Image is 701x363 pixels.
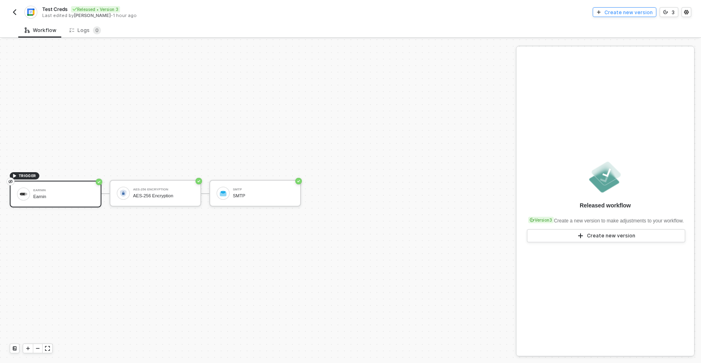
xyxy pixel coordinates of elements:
[35,346,40,351] span: icon-minus
[596,10,601,15] span: icon-play
[684,10,689,15] span: icon-settings
[20,193,27,196] img: icon
[133,188,194,191] div: AES-256 Encryption
[219,190,227,197] img: icon
[69,26,101,34] div: Logs
[33,194,94,199] div: Earnin
[671,9,675,16] div: 3
[27,9,34,16] img: integration-icon
[93,26,101,34] sup: 0
[42,13,350,19] div: Last edited by - 1 hour ago
[233,188,294,191] div: SMTP
[295,178,302,184] span: icon-success-page
[663,10,668,15] span: icon-versioning
[8,178,13,185] span: eye-invisible
[530,218,535,222] span: icon-versioning
[527,213,684,224] div: Create a new version to make adjustments to your workflow.
[580,201,631,209] div: Released workflow
[196,178,202,184] span: icon-success-page
[604,9,653,16] div: Create new version
[12,173,17,178] span: icon-play
[71,6,120,13] div: Released • Version 3
[587,159,623,195] img: released.png
[26,346,30,351] span: icon-play
[577,233,584,239] span: icon-play
[593,7,656,17] button: Create new version
[25,27,56,34] div: Workflow
[587,233,635,239] div: Create new version
[74,13,111,18] span: [PERSON_NAME]
[42,6,68,13] span: Test Creds
[133,193,194,199] div: AES-256 Encryption
[120,190,127,197] img: icon
[10,7,19,17] button: back
[33,189,94,192] div: Earnin
[96,179,102,185] span: icon-success-page
[233,193,294,199] div: SMTP
[11,9,18,15] img: back
[19,173,36,179] span: TRIGGER
[45,346,50,351] span: icon-expand
[527,229,685,242] button: Create new version
[528,217,554,223] div: Version 3
[660,7,678,17] button: 3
